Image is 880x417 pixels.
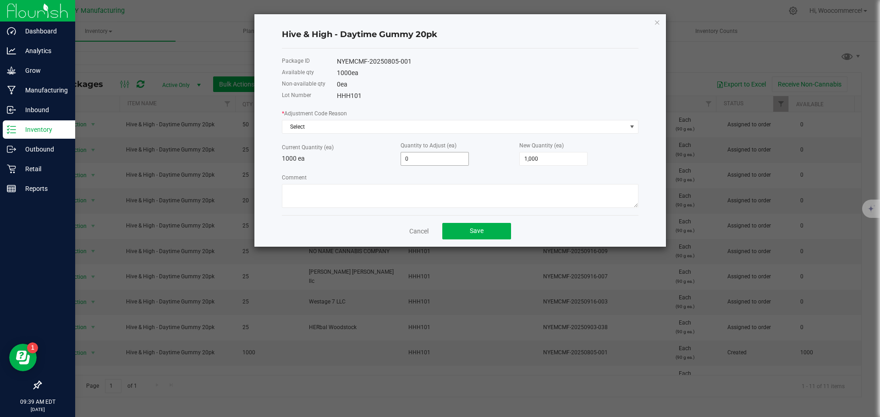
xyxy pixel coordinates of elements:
p: Analytics [16,45,71,56]
label: New Quantity (ea) [519,141,564,150]
label: Current Quantity (ea) [282,143,334,152]
span: ea [341,81,347,88]
inline-svg: Retail [7,164,16,173]
p: Inventory [16,124,71,135]
label: Non-available qty [282,80,325,88]
label: Adjustment Code Reason [282,109,347,118]
p: [DATE] [4,406,71,413]
p: Inbound [16,104,71,115]
h4: Hive & High - Daytime Gummy 20pk [282,29,638,41]
inline-svg: Grow [7,66,16,75]
label: Package ID [282,57,310,65]
inline-svg: Inbound [7,105,16,114]
p: 09:39 AM EDT [4,398,71,406]
label: Available qty [282,68,314,76]
label: Comment [282,173,307,182]
p: Grow [16,65,71,76]
input: 0 [520,152,587,165]
inline-svg: Manufacturing [7,86,16,95]
inline-svg: Dashboard [7,27,16,36]
p: Outbound [16,144,71,155]
inline-svg: Outbound [7,145,16,154]
input: 0 [401,152,468,165]
div: 0 [337,80,638,89]
label: Lot Number [282,91,311,99]
p: Reports [16,183,71,194]
div: 1000 [337,68,638,78]
iframe: Resource center [9,344,37,371]
div: HHH101 [337,91,638,101]
label: Quantity to Adjust (ea) [401,141,456,150]
div: NYEMCMF-20250805-001 [337,57,638,66]
iframe: Resource center unread badge [27,342,38,353]
inline-svg: Reports [7,184,16,193]
button: Save [442,223,511,239]
p: Retail [16,163,71,174]
span: Select [282,120,627,133]
a: Cancel [409,227,429,236]
span: Save [470,227,484,234]
inline-svg: Inventory [7,125,16,134]
p: Dashboard [16,26,71,37]
p: Manufacturing [16,85,71,96]
p: 1000 ea [282,154,401,163]
span: ea [352,69,358,76]
inline-svg: Analytics [7,46,16,55]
